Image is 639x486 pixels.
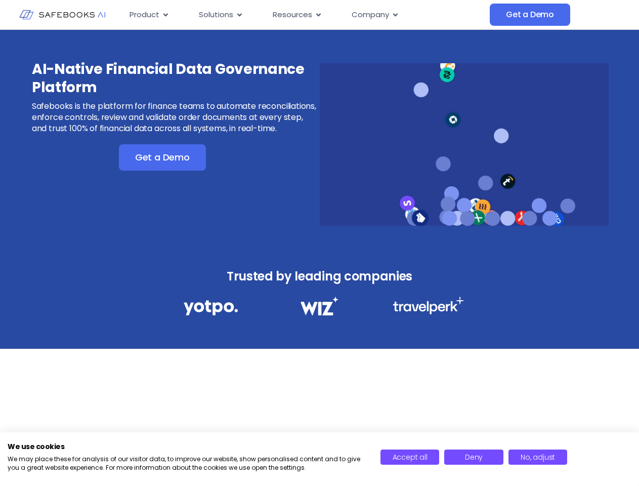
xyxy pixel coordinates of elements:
[380,450,440,465] button: Accept all cookies
[32,101,318,134] p: Safebooks is the platform for finance teams to automate reconciliations, enforce controls, review...
[161,266,478,287] h3: Trusted by leading companies
[121,5,490,25] nav: Menu
[521,452,555,462] span: No, adjust
[121,5,490,25] div: Menu Toggle
[508,450,568,465] button: Adjust cookie preferences
[490,4,570,26] a: Get a Demo
[295,297,343,315] img: Financial Data Governance 2
[119,144,206,171] a: Get a Demo
[273,9,312,21] span: Resources
[506,10,554,20] span: Get a Demo
[8,455,365,472] p: We may place these for analysis of our visitor data, to improve our website, show personalised co...
[352,9,389,21] span: Company
[8,442,365,451] h2: We use cookies
[393,297,464,314] img: Financial Data Governance 3
[444,450,503,465] button: Deny all cookies
[130,9,159,21] span: Product
[393,452,428,462] span: Accept all
[465,452,483,462] span: Deny
[32,60,318,97] h3: AI-Native Financial Data Governance Platform
[135,152,190,163] span: Get a Demo
[184,297,238,318] img: Financial Data Governance 1
[199,9,233,21] span: Solutions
